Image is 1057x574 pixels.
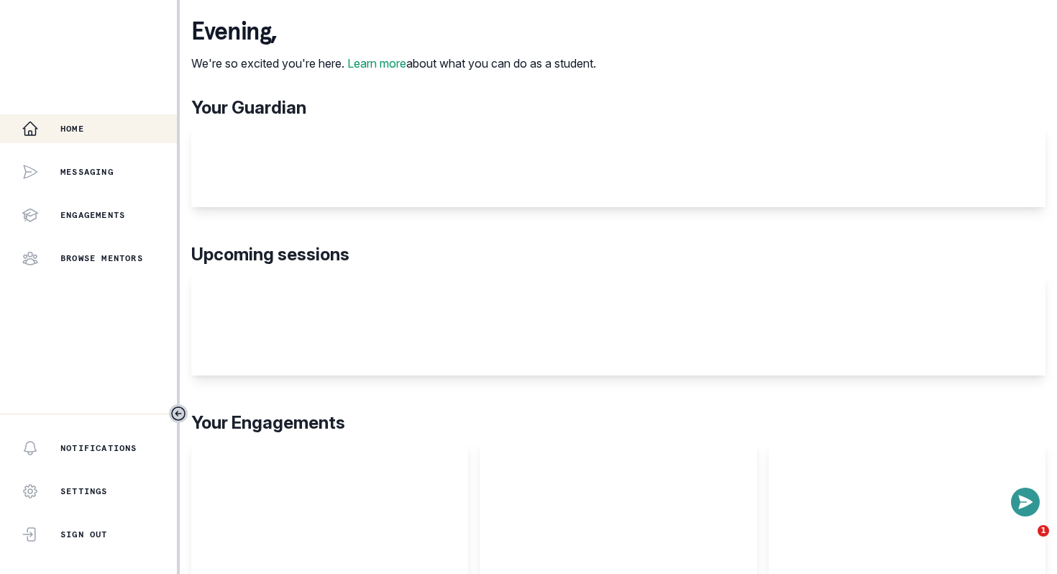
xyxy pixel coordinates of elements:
[191,410,1045,436] p: Your Engagements
[60,252,143,264] p: Browse Mentors
[191,17,596,46] p: evening ,
[191,95,1045,121] p: Your Guardian
[60,166,114,178] p: Messaging
[191,242,1045,268] p: Upcoming sessions
[60,442,137,454] p: Notifications
[60,209,125,221] p: Engagements
[1011,488,1040,516] button: Open or close messaging widget
[347,56,406,70] a: Learn more
[1038,525,1049,537] span: 1
[60,123,84,135] p: Home
[169,404,188,423] button: Toggle sidebar
[191,55,596,72] p: We're so excited you're here. about what you can do as a student.
[60,529,108,540] p: Sign Out
[60,486,108,497] p: Settings
[1008,525,1043,560] iframe: Intercom live chat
